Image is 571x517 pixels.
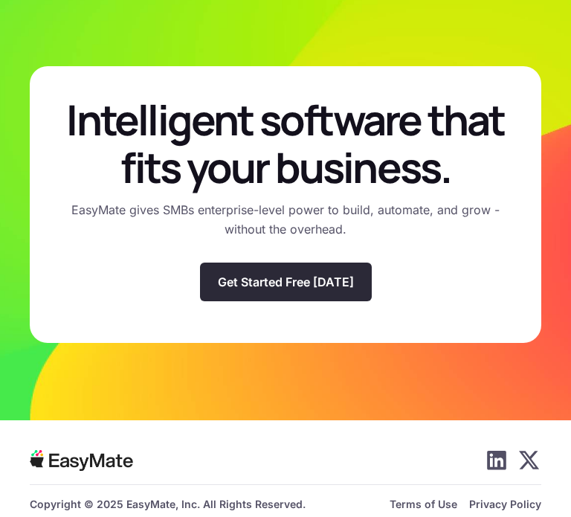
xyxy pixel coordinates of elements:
p: Get Started Free [DATE] [218,274,354,289]
p: EasyMate gives SMBs enterprise-level power to build, automate, and grow - without the overhead. [59,200,512,239]
p: Copyright © 2025 EasyMate, Inc. All Rights Reserved. [30,497,306,512]
p: Terms of Use [390,497,457,512]
a: Get Started Free [DATE] [200,263,372,301]
p: Privacy Policy [469,497,541,512]
p: Intelligent software that fits your business. [59,96,512,191]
